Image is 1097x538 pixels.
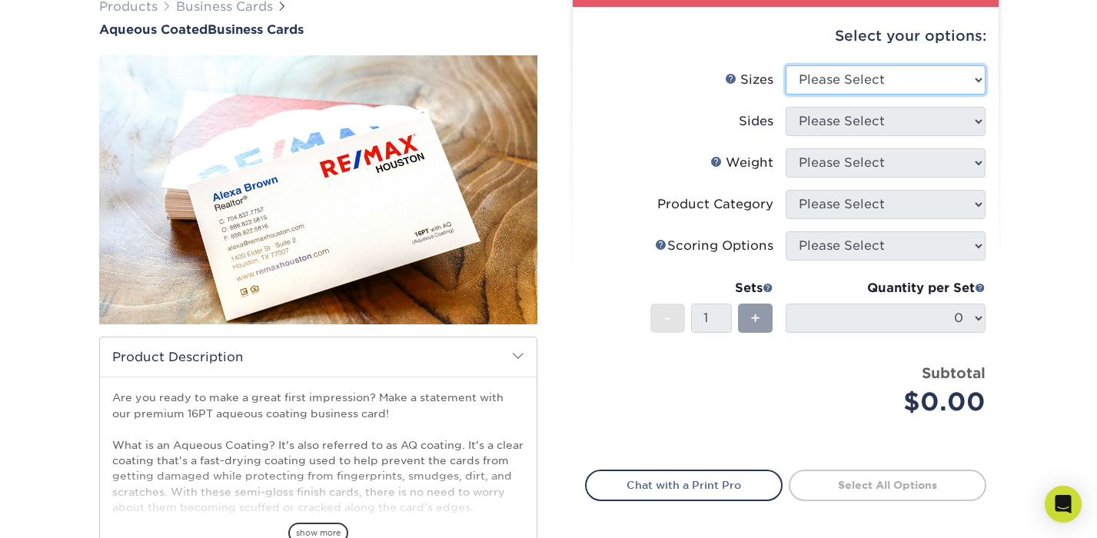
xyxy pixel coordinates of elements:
div: Product Category [657,195,773,214]
h2: Product Description [100,337,537,377]
div: Select your options: [585,7,986,65]
div: Scoring Options [655,237,773,255]
div: Sizes [725,71,773,89]
span: - [664,307,671,330]
span: Aqueous Coated [99,22,208,37]
span: + [750,307,760,330]
a: Chat with a Print Pro [585,470,783,500]
div: Sides [739,112,773,131]
div: Weight [710,154,773,172]
strong: Subtotal [922,364,986,381]
h1: Business Cards [99,22,537,37]
div: Quantity per Set [786,279,986,297]
div: Open Intercom Messenger [1045,486,1082,523]
a: Select All Options [789,470,986,500]
a: Aqueous CoatedBusiness Cards [99,22,537,37]
iframe: Google Customer Reviews [4,491,131,533]
div: Sets [650,279,773,297]
div: $0.00 [797,384,986,420]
